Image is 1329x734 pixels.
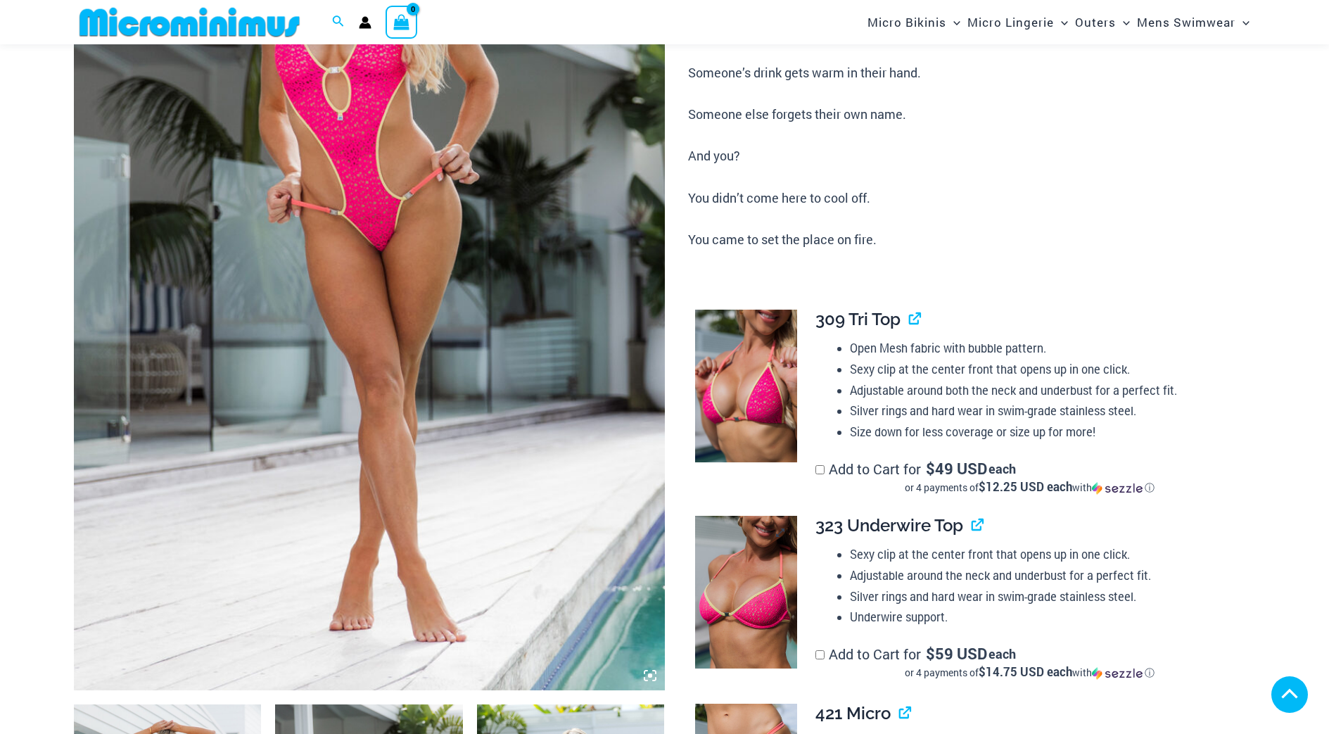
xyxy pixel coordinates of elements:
[815,666,1244,680] div: or 4 payments of$14.75 USD eachwithSezzle Click to learn more about Sezzle
[988,462,1016,476] span: each
[850,380,1244,401] li: Adjustable around both the neck and underbust for a perfect fit.
[967,4,1054,40] span: Micro Lingerie
[1235,4,1249,40] span: Menu Toggle
[850,359,1244,380] li: Sexy clip at the center front that opens up in one click.
[74,6,305,38] img: MM SHOP LOGO FLAT
[926,462,987,476] span: 49 USD
[979,664,1072,680] span: $14.75 USD each
[815,703,891,723] span: 421 Micro
[815,515,963,536] span: 323 Underwire Top
[1072,4,1133,40] a: OutersMenu ToggleMenu Toggle
[864,4,964,40] a: Micro BikinisMenu ToggleMenu Toggle
[815,666,1244,680] div: or 4 payments of with
[926,458,935,479] span: $
[386,6,418,38] a: View Shopping Cart, empty
[815,481,1244,495] div: or 4 payments of with
[926,647,987,661] span: 59 USD
[850,607,1244,628] li: Underwire support.
[850,400,1244,422] li: Silver rings and hard wear in swim-grade stainless steel.
[1075,4,1116,40] span: Outers
[1137,4,1235,40] span: Mens Swimwear
[1092,482,1143,495] img: Sezzle
[850,586,1244,607] li: Silver rings and hard wear in swim-grade stainless steel.
[988,647,1016,661] span: each
[359,16,371,29] a: Account icon link
[695,310,797,463] img: Bubble Mesh Highlight Pink 309 Top
[1116,4,1130,40] span: Menu Toggle
[815,481,1244,495] div: or 4 payments of$12.25 USD eachwithSezzle Click to learn more about Sezzle
[815,465,825,474] input: Add to Cart for$49 USD eachor 4 payments of$12.25 USD eachwithSezzle Click to learn more about Se...
[964,4,1072,40] a: Micro LingerieMenu ToggleMenu Toggle
[946,4,960,40] span: Menu Toggle
[867,4,946,40] span: Micro Bikinis
[815,460,1244,495] label: Add to Cart for
[850,422,1244,443] li: Size down for less coverage or size up for more!
[850,544,1244,565] li: Sexy clip at the center front that opens up in one click.
[815,309,901,329] span: 309 Tri Top
[332,13,345,32] a: Search icon link
[695,516,797,669] img: Bubble Mesh Highlight Pink 323 Top
[862,2,1256,42] nav: Site Navigation
[815,645,1244,680] label: Add to Cart for
[1133,4,1253,40] a: Mens SwimwearMenu ToggleMenu Toggle
[815,650,825,659] input: Add to Cart for$59 USD eachor 4 payments of$14.75 USD eachwithSezzle Click to learn more about Se...
[1054,4,1068,40] span: Menu Toggle
[850,338,1244,359] li: Open Mesh fabric with bubble pattern.
[850,565,1244,586] li: Adjustable around the neck and underbust for a perfect fit.
[979,479,1072,495] span: $12.25 USD each
[926,643,935,664] span: $
[1092,667,1143,680] img: Sezzle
